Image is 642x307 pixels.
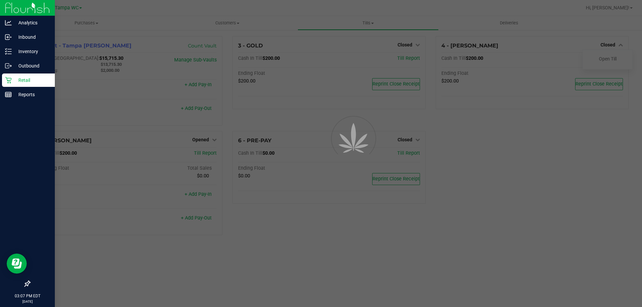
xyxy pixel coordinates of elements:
inline-svg: Retail [5,77,12,84]
p: Inventory [12,47,52,55]
inline-svg: Reports [5,91,12,98]
iframe: Resource center [7,254,27,274]
p: Inbound [12,33,52,41]
p: Reports [12,91,52,99]
p: 03:07 PM EDT [3,293,52,299]
p: [DATE] [3,299,52,304]
inline-svg: Analytics [5,19,12,26]
inline-svg: Inbound [5,34,12,40]
inline-svg: Inventory [5,48,12,55]
p: Analytics [12,19,52,27]
p: Outbound [12,62,52,70]
p: Retail [12,76,52,84]
inline-svg: Outbound [5,62,12,69]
